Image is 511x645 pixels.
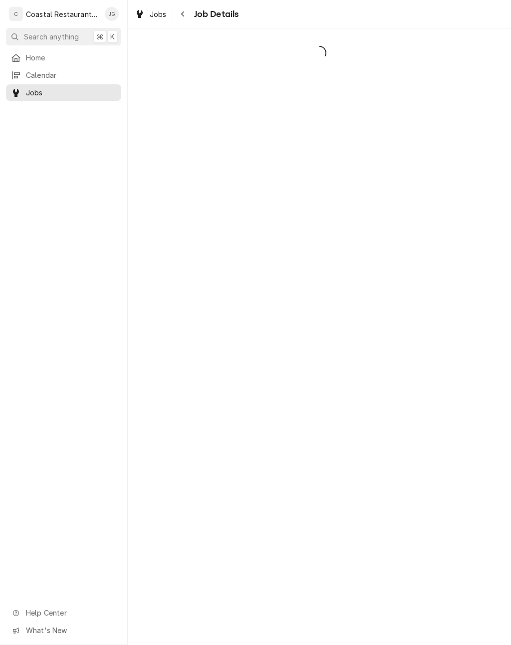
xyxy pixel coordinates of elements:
a: Jobs [6,84,121,101]
div: Coastal Restaurant Repair [26,9,99,19]
a: Home [6,49,121,66]
a: Go to Help Center [6,605,121,621]
span: Job Details [191,7,239,21]
div: JG [105,7,119,21]
a: Go to What's New [6,622,121,639]
span: Help Center [26,608,115,618]
span: ⌘ [96,31,103,42]
span: Loading... [128,42,511,63]
button: Navigate back [175,6,191,22]
span: Calendar [26,70,116,80]
div: James Gatton's Avatar [105,7,119,21]
div: C [9,7,23,21]
span: Home [26,52,116,63]
span: K [110,31,115,42]
span: Search anything [24,31,79,42]
span: Jobs [150,9,167,19]
span: What's New [26,625,115,636]
a: Calendar [6,67,121,83]
a: Jobs [131,6,171,22]
span: Jobs [26,87,116,98]
button: Search anything⌘K [6,28,121,45]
